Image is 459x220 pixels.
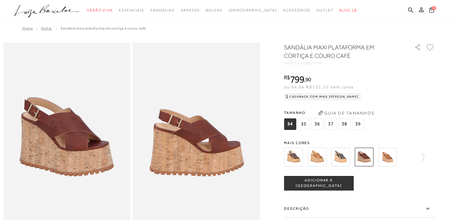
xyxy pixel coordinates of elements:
[60,26,146,30] span: SANDÁLIA MAXI PLATAFORMA EM CORTIÇA E COURO CAFÉ
[316,108,376,118] button: Guia de Tamanhos
[284,108,365,117] span: Tamanho
[284,118,296,130] span: 34
[283,5,311,16] a: noSubCategoriesText
[228,8,277,12] span: [DEMOGRAPHIC_DATA]
[317,5,333,16] a: noSubCategoriesText
[228,5,277,16] a: noSubCategoriesText
[284,61,405,65] div: CÓD:
[338,118,350,130] span: 38
[339,8,357,12] span: BLOG LB
[311,118,323,130] span: 36
[298,118,310,130] span: 35
[305,76,311,83] span: 90
[355,148,373,166] img: SANDÁLIA MAXI PLATAFORMA EM CORTIÇA E COURO CAFÉ
[325,118,337,130] span: 37
[283,8,311,12] span: Acessórios
[284,141,435,145] span: Mais cores
[119,8,144,12] span: Essenciais
[41,26,52,30] a: Voltar
[284,93,361,100] div: Cashback com Mais [PERSON_NAME]
[284,43,397,60] h1: SANDÁLIA MAXI PLATAFORMA EM CORTIÇA E COURO CAFÉ
[180,8,199,12] span: Sapatos
[284,75,290,80] i: R$
[206,5,223,16] a: noSubCategoriesText
[87,8,113,12] span: Verão Viva
[206,8,223,12] span: Bolsas
[119,5,144,16] a: noSubCategoriesText
[352,118,364,130] span: 39
[331,148,350,166] img: SANDÁLIA MAXI PLATAFORMA CORTIÇA PRETO
[284,84,354,89] span: ou 6x de R$133,32 sem juros
[150,5,174,16] a: noSubCategoriesText
[432,6,436,10] span: 0
[290,74,304,85] span: 799
[180,5,199,16] a: noSubCategoriesText
[150,8,174,12] span: Sandálias
[295,61,322,65] span: 1322002714
[284,148,303,166] img: SANDÁLIA DE SALTO ALTO PLATAFORMA EM COURO TEXTURIZADO CAFÉ
[87,5,113,16] a: noSubCategoriesText
[284,176,353,190] button: ADICIONAR À [GEOGRAPHIC_DATA]
[284,200,435,218] label: Descrição
[317,8,333,12] span: Outlet
[308,148,326,166] img: SANDÁLIA MAXI PLATAFORMA CORTIÇA CARAMELO
[378,148,397,166] img: SANDÁLIA MAXI PLATAFORMA EM CORTIÇA E COURO CARAMELO
[339,5,357,16] a: BLOG LB
[304,77,311,82] i: ,
[427,7,436,15] button: 0
[22,26,33,30] a: Home
[284,178,353,188] span: ADICIONAR À [GEOGRAPHIC_DATA]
